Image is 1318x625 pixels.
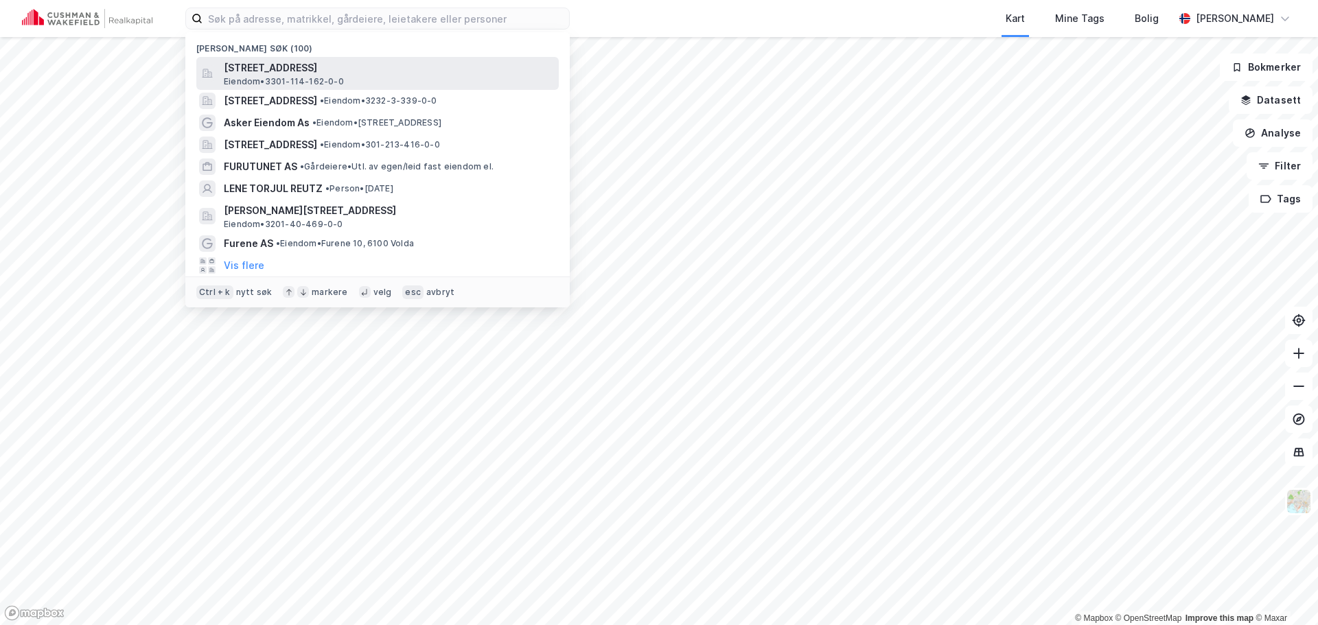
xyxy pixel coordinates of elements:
[312,287,347,298] div: markere
[320,95,437,106] span: Eiendom • 3232-3-339-0-0
[325,183,393,194] span: Person • [DATE]
[1135,10,1159,27] div: Bolig
[1249,559,1318,625] div: Kontrollprogram for chat
[224,180,323,197] span: LENE TORJUL REUTZ
[224,93,317,109] span: [STREET_ADDRESS]
[402,285,424,299] div: esc
[1247,152,1313,180] button: Filter
[1286,488,1312,515] img: Z
[224,76,344,87] span: Eiendom • 3301-114-162-0-0
[236,287,273,298] div: nytt søk
[224,235,273,252] span: Furene AS
[300,161,304,172] span: •
[1186,613,1253,623] a: Improve this map
[1229,86,1313,114] button: Datasett
[320,95,324,106] span: •
[1075,613,1113,623] a: Mapbox
[276,238,414,249] span: Eiendom • Furene 10, 6100 Volda
[1249,185,1313,213] button: Tags
[1220,54,1313,81] button: Bokmerker
[312,117,316,128] span: •
[224,202,553,219] span: [PERSON_NAME][STREET_ADDRESS]
[312,117,441,128] span: Eiendom • [STREET_ADDRESS]
[224,257,264,274] button: Vis flere
[1055,10,1105,27] div: Mine Tags
[1196,10,1274,27] div: [PERSON_NAME]
[185,32,570,57] div: [PERSON_NAME] søk (100)
[224,137,317,153] span: [STREET_ADDRESS]
[224,158,297,175] span: FURUTUNET AS
[224,219,343,230] span: Eiendom • 3201-40-469-0-0
[373,287,392,298] div: velg
[320,139,440,150] span: Eiendom • 301-213-416-0-0
[224,115,310,131] span: Asker Eiendom As
[224,60,553,76] span: [STREET_ADDRESS]
[1115,613,1182,623] a: OpenStreetMap
[1233,119,1313,147] button: Analyse
[426,287,454,298] div: avbryt
[196,285,233,299] div: Ctrl + k
[1249,559,1318,625] iframe: Chat Widget
[325,183,329,193] span: •
[1006,10,1025,27] div: Kart
[300,161,494,172] span: Gårdeiere • Utl. av egen/leid fast eiendom el.
[203,8,569,29] input: Søk på adresse, matrikkel, gårdeiere, leietakere eller personer
[276,238,280,248] span: •
[22,9,152,28] img: cushman-wakefield-realkapital-logo.202ea83816669bd177139c58696a8fa1.svg
[320,139,324,150] span: •
[4,605,65,621] a: Mapbox homepage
